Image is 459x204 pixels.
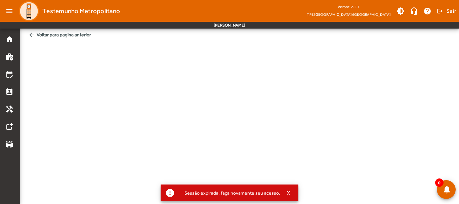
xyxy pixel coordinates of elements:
span: 0 [435,178,444,187]
mat-icon: report [165,188,175,198]
span: X [287,190,290,196]
a: Testemunho Metropolitano [16,1,120,21]
img: Logo TPE [19,1,39,21]
div: Sessão expirada, faça novamente seu acesso. [179,188,280,198]
span: Sair [447,6,456,16]
mat-icon: arrow_back [28,32,35,38]
button: Sair [436,6,456,16]
div: Versão: 2.2.1 [307,3,390,11]
span: Testemunho Metropolitano [42,6,120,16]
mat-icon: menu [3,4,16,18]
span: Voltar para pagina anterior [26,29,454,41]
span: TPE [GEOGRAPHIC_DATA]/[GEOGRAPHIC_DATA] [307,11,390,18]
mat-icon: home [5,35,13,43]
